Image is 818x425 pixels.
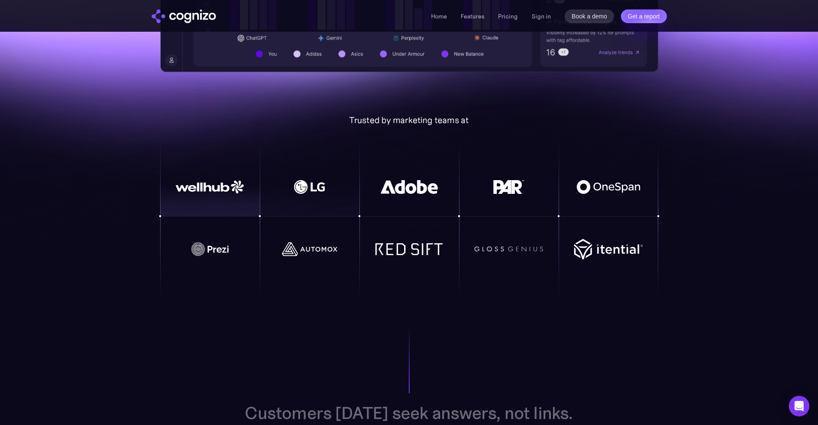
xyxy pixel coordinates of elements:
[565,9,614,23] a: Book a demo
[152,9,216,23] img: cognizo logo
[621,9,667,23] a: Get a report
[461,12,484,20] a: Features
[152,9,216,23] a: home
[532,11,551,21] a: Sign in
[498,12,518,20] a: Pricing
[431,12,447,20] a: Home
[160,115,658,125] div: Trusted by marketing teams at
[789,396,809,416] div: Open Intercom Messenger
